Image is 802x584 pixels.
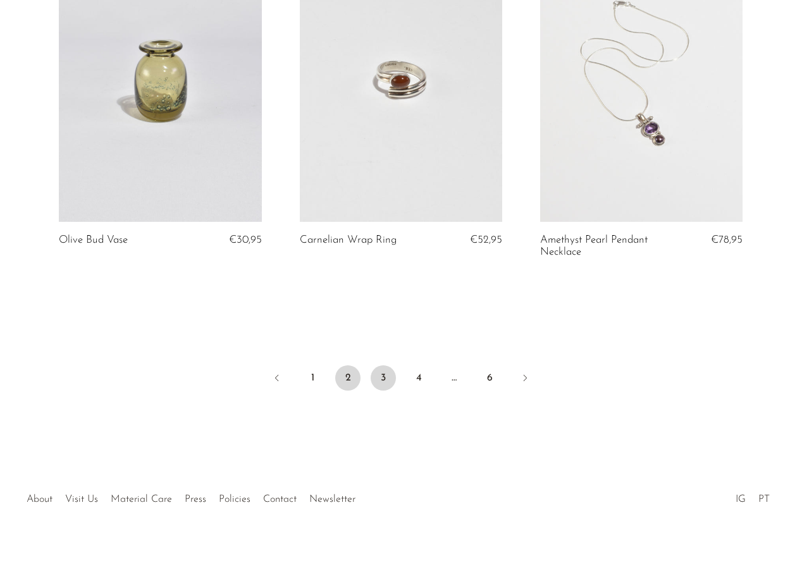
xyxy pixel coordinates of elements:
[470,234,502,245] span: €52,95
[406,365,431,391] a: 4
[20,484,362,508] ul: Quick links
[65,494,98,504] a: Visit Us
[371,365,396,391] a: 3
[219,494,250,504] a: Policies
[477,365,502,391] a: 6
[185,494,206,504] a: Press
[27,494,52,504] a: About
[729,484,776,508] ul: Social Medias
[335,365,361,391] span: 2
[59,234,128,246] a: Olive Bud Vase
[300,365,325,391] a: 1
[540,234,674,258] a: Amethyst Pearl Pendant Necklace
[758,494,770,504] a: PT
[441,365,467,391] span: …
[111,494,172,504] a: Material Care
[264,365,290,393] a: Previous
[263,494,297,504] a: Contact
[229,234,262,245] span: €30,95
[512,365,538,393] a: Next
[300,234,397,246] a: Carnelian Wrap Ring
[711,234,743,245] span: €78,95
[736,494,746,504] a: IG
